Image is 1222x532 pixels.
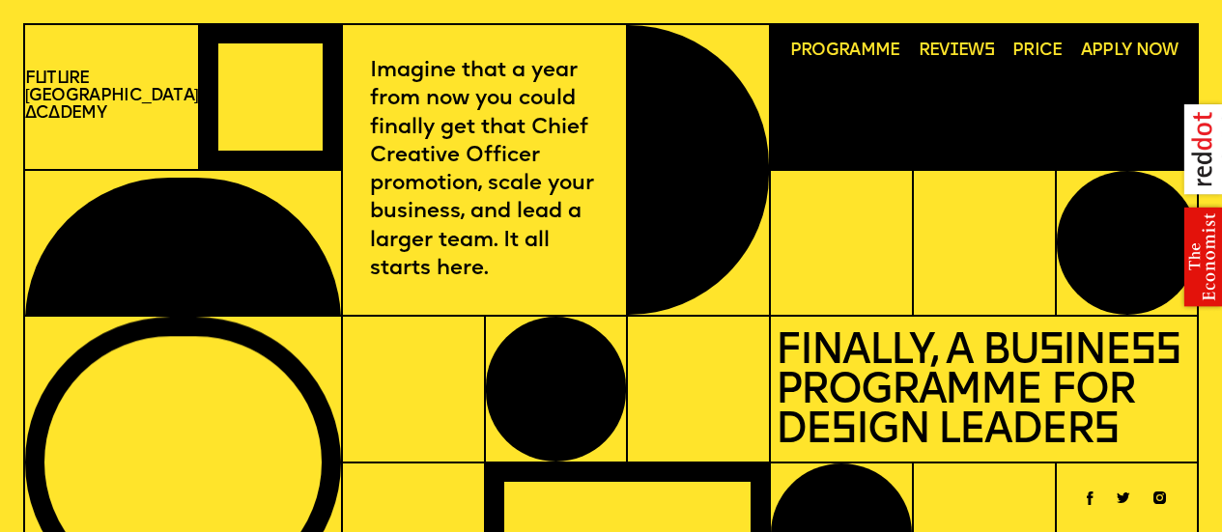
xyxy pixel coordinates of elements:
span: Programme [790,42,900,60]
span: a [48,105,59,122]
img: reddot [1171,91,1222,207]
span: u [57,70,69,87]
span: u [35,70,46,87]
p: Finally, a Business Programme for Design Leaders [776,327,1192,452]
span: A [25,105,36,122]
span: i [950,42,958,59]
p: F t re [GEOGRAPHIC_DATA] c demy [25,70,199,124]
span: Apply now [1081,42,1179,60]
a: Facebook [1087,486,1093,499]
img: the economist [1171,200,1222,315]
a: Twitter [1117,486,1130,496]
span: Price [1012,42,1063,60]
a: Instagram [1153,486,1166,498]
p: Imagine that a year from now you could finally get that Chief Creative Officer promotion, scale y... [370,57,599,283]
a: Future[GEOGRAPHIC_DATA]Academy [25,70,199,124]
span: Rev ews [919,42,994,60]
